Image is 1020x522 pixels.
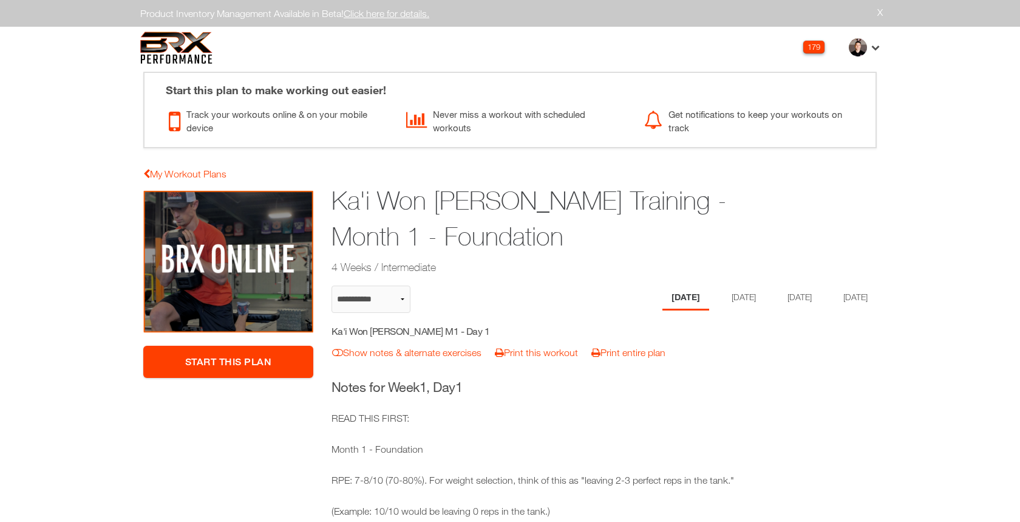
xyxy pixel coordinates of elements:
[455,379,463,395] span: 1
[143,346,313,378] a: Start This Plan
[877,6,883,18] a: X
[154,73,866,98] div: Start this plan to make working out easier!
[332,347,481,358] a: Show notes & alternate exercises
[495,347,578,358] a: Print this workout
[331,325,548,338] h5: Ka'i Won [PERSON_NAME] M1 - Day 1
[722,286,765,311] li: Day 2
[140,32,212,64] img: 6f7da32581c89ca25d665dc3aae533e4f14fe3ef_original.svg
[331,443,877,456] p: Month 1 - Foundation
[849,38,867,57] img: thumb.jpg
[644,105,863,135] div: Get notifications to keep your workouts on track
[344,8,429,19] a: Click here for details.
[331,378,877,397] h3: Notes for Week , Day
[662,286,709,311] li: Day 1
[331,183,783,255] h1: Ka'i Won [PERSON_NAME] Training - Month 1 - Foundation
[131,6,889,21] div: Product Inventory Management Available in Beta!
[331,259,783,275] h2: 4 Weeks / Intermediate
[169,105,388,135] div: Track your workouts online & on your mobile device
[331,505,877,518] p: (Example: 10/10 would be leaving 0 reps in the tank.)
[406,105,625,135] div: Never miss a workout with scheduled workouts
[331,474,877,487] p: RPE: 7-8/10 (70-80%). For weight selection, think of this as "leaving 2-3 perfect reps in the tank."
[834,286,877,311] li: Day 4
[143,190,313,334] img: Ka'i Won Pat-Borja Training - Month 1 - Foundation
[778,286,821,311] li: Day 3
[331,412,877,425] p: READ THIS FIRST:
[420,379,427,395] span: 1
[591,347,665,358] a: Print entire plan
[803,41,824,53] div: 179
[143,168,226,179] a: My Workout Plans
